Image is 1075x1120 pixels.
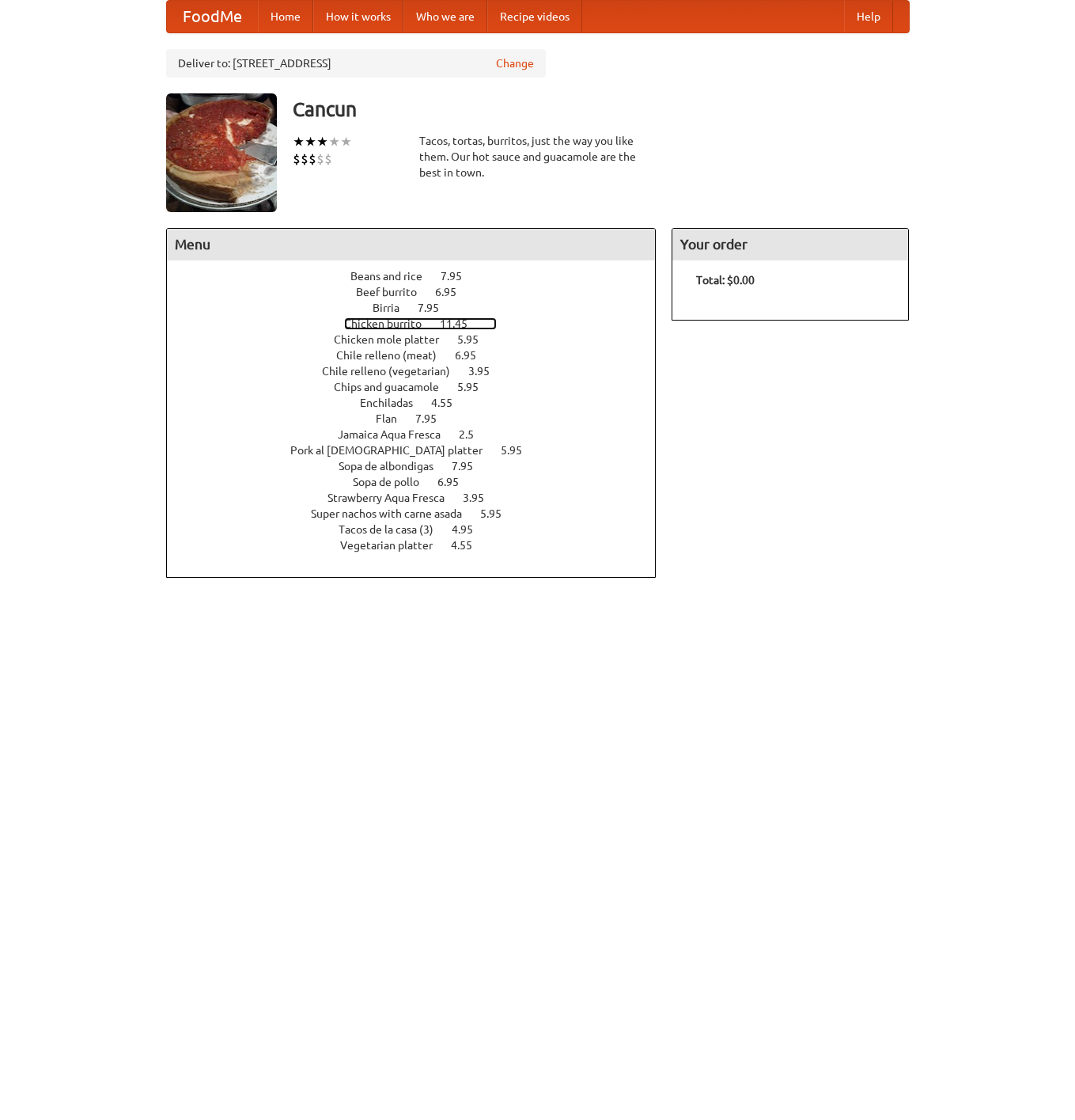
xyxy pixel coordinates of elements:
span: 2.5 [459,428,490,441]
span: Vegetarian platter [340,539,449,552]
a: Beans and rice 7.95 [350,270,491,283]
span: 6.95 [435,286,472,298]
a: Recipe videos [487,1,582,32]
span: 5.95 [457,333,494,346]
span: 7.95 [441,270,478,283]
div: Deliver to: [STREET_ADDRESS] [166,49,546,78]
li: $ [324,150,332,168]
span: 4.55 [431,397,468,409]
b: Total: $0.00 [696,274,755,287]
span: Super nachos with carne asada [311,507,478,520]
span: 6.95 [437,476,475,488]
span: Jamaica Aqua Fresca [338,428,456,441]
span: 4.95 [452,523,489,536]
span: Chile relleno (meat) [336,349,452,362]
span: 5.95 [480,507,517,520]
a: Chicken burrito 11.45 [344,317,497,330]
a: How it works [313,1,403,32]
span: Sopa de albondigas [339,460,449,473]
span: 3.95 [468,365,505,378]
span: Beans and rice [350,270,438,283]
span: Sopa de pollo [353,476,435,488]
a: Help [844,1,893,32]
a: Chile relleno (vegetarian) 3.95 [322,365,519,378]
a: Tacos de la casa (3) 4.95 [339,523,502,536]
span: Tacos de la casa (3) [339,523,449,536]
img: angular.jpg [166,93,277,212]
a: Pork al [DEMOGRAPHIC_DATA] platter 5.95 [290,444,551,457]
a: Chile relleno (meat) 6.95 [336,349,505,362]
span: Chips and guacamole [334,381,455,393]
a: Who we are [403,1,487,32]
span: Flan [376,412,413,425]
h4: Menu [167,229,656,260]
span: 7.95 [452,460,489,473]
span: Chicken burrito [344,317,437,330]
a: Birria 7.95 [373,302,468,314]
span: 5.95 [457,381,494,393]
a: Home [258,1,313,32]
span: 7.95 [418,302,455,314]
a: Jamaica Aqua Fresca 2.5 [338,428,503,441]
h3: Cancun [293,93,910,125]
li: ★ [305,133,316,150]
li: ★ [328,133,340,150]
li: $ [301,150,308,168]
span: 6.95 [455,349,492,362]
li: ★ [340,133,352,150]
div: Tacos, tortas, burritos, just the way you like them. Our hot sauce and guacamole are the best in ... [419,133,657,180]
a: Change [496,55,534,71]
span: Enchiladas [360,397,429,409]
span: 11.45 [440,317,483,330]
span: Chicken mole platter [334,333,455,346]
a: FoodMe [167,1,258,32]
a: Chicken mole platter 5.95 [334,333,508,346]
h4: Your order [672,229,908,260]
span: 3.95 [463,492,500,504]
a: Sopa de albondigas 7.95 [339,460,502,473]
li: ★ [293,133,305,150]
li: $ [293,150,301,168]
a: Strawberry Aqua Fresca 3.95 [327,492,513,504]
a: Beef burrito 6.95 [356,286,486,298]
a: Flan 7.95 [376,412,466,425]
span: Beef burrito [356,286,433,298]
span: Strawberry Aqua Fresca [327,492,460,504]
span: Pork al [DEMOGRAPHIC_DATA] platter [290,444,498,457]
a: Sopa de pollo 6.95 [353,476,488,488]
a: Vegetarian platter 4.55 [340,539,502,552]
li: $ [308,150,316,168]
li: ★ [316,133,328,150]
span: 4.55 [451,539,488,552]
a: Chips and guacamole 5.95 [334,381,508,393]
span: 5.95 [501,444,538,457]
a: Super nachos with carne asada 5.95 [311,507,531,520]
span: 7.95 [415,412,452,425]
span: Birria [373,302,415,314]
a: Enchiladas 4.55 [360,397,482,409]
li: $ [316,150,324,168]
span: Chile relleno (vegetarian) [322,365,466,378]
